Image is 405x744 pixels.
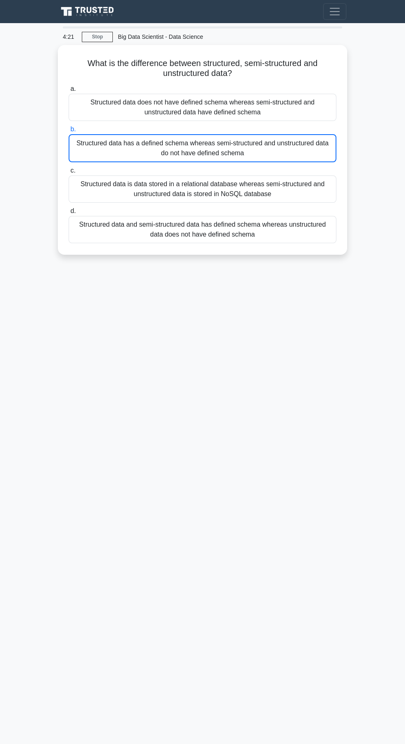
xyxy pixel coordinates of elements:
button: Toggle navigation [323,3,346,20]
div: Big Data Scientist - Data Science [113,28,226,45]
div: Structured data does not have defined schema whereas semi-structured and unstructured data have d... [69,94,336,121]
span: d. [70,207,76,214]
span: b. [70,126,76,133]
div: 4:21 [58,28,82,45]
a: Stop [82,32,113,42]
span: a. [70,85,76,92]
div: Structured data has a defined schema whereas semi-structured and unstructured data do not have de... [69,134,336,162]
h5: What is the difference between structured, semi-structured and unstructured data? [68,58,337,79]
span: c. [70,167,75,174]
div: Structured data and semi-structured data has defined schema whereas unstructured data does not ha... [69,216,336,243]
div: Structured data is data stored in a relational database whereas semi-structured and unstructured ... [69,175,336,203]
